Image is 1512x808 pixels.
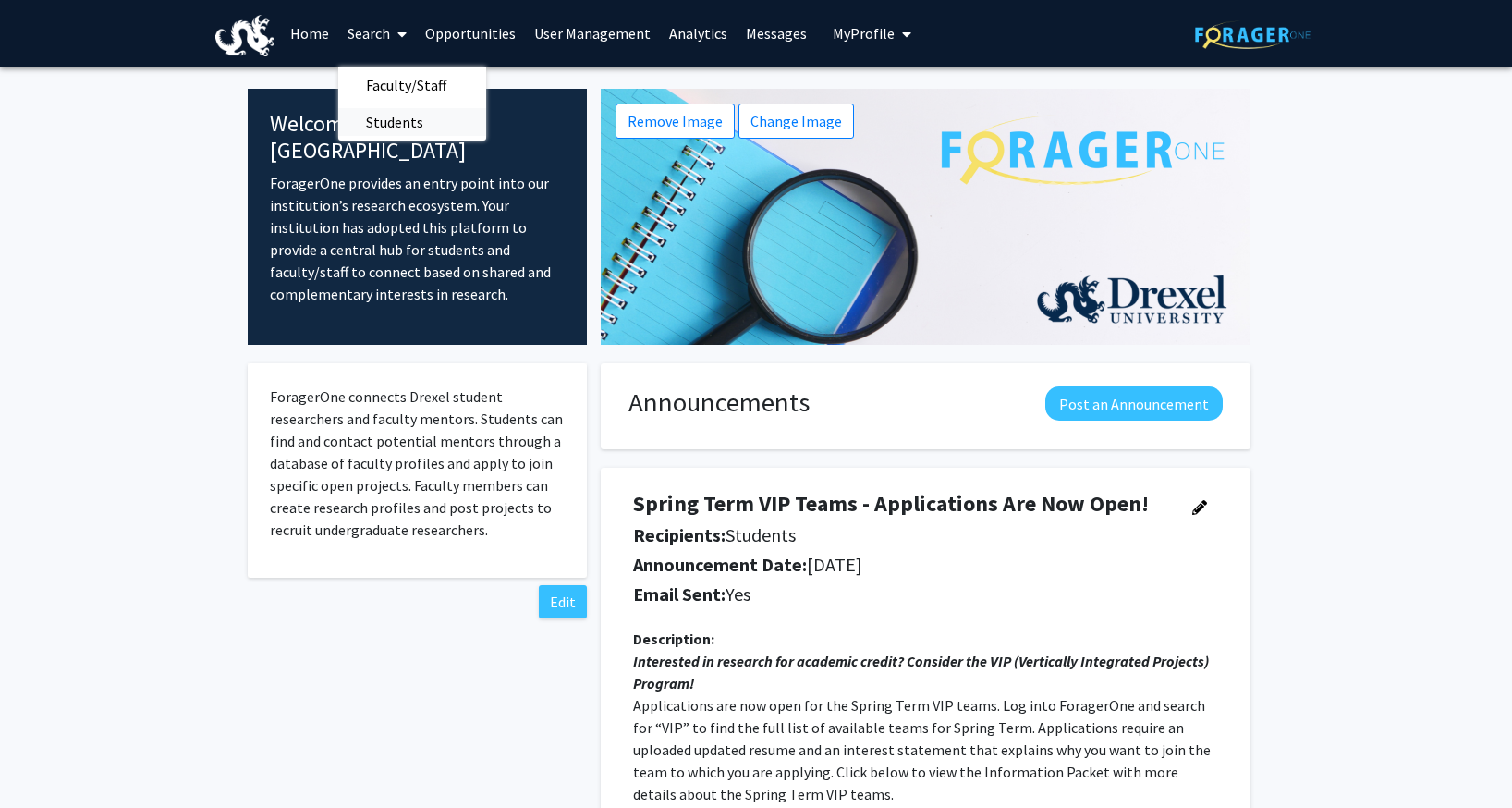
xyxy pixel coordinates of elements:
span: My Profile [833,24,895,43]
a: Analytics [660,1,737,66]
h5: [DATE] [633,554,1167,576]
a: Messages [737,1,816,66]
b: Recipients: [633,523,726,546]
h5: Students [633,524,1167,546]
h1: Announcements [628,386,810,419]
p: Applications are now open for the Spring Term VIP teams. Log into ForagerOne and search for “VIP”... [633,694,1218,805]
img: Drexel University Logo [215,15,274,56]
h4: Welcome to [GEOGRAPHIC_DATA] [270,111,565,165]
a: Opportunities [416,1,525,66]
p: ForagerOne provides an entry point into our institution’s research ecosystem. Your institution ha... [270,172,565,305]
iframe: Chat [14,725,79,794]
a: Students [338,108,486,136]
a: Search [338,1,416,66]
img: Cover Image [601,89,1250,345]
span: Students [338,104,451,141]
b: Email Sent: [633,582,726,606]
button: Post an Announcement [1045,386,1223,421]
a: Home [281,1,338,66]
button: Edit [539,585,587,618]
div: Description: [633,628,1218,650]
p: ForagerOne connects Drexel student researchers and faculty mentors. Students can find and contact... [270,386,565,541]
a: Faculty/Staff [338,71,486,99]
h4: Spring Term VIP Teams - Applications Are Now Open! [633,491,1167,518]
b: Announcement Date: [633,553,807,576]
span: Faculty/Staff [338,67,474,104]
a: User Management [525,1,660,66]
button: Remove Image [616,104,735,139]
em: Interested in research for academic credit? Consider the VIP (Vertically Integrated Projects) Pro... [633,652,1212,692]
h5: Yes [633,583,1167,606]
img: ForagerOne Logo [1195,20,1311,49]
button: Change Image [738,104,854,139]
